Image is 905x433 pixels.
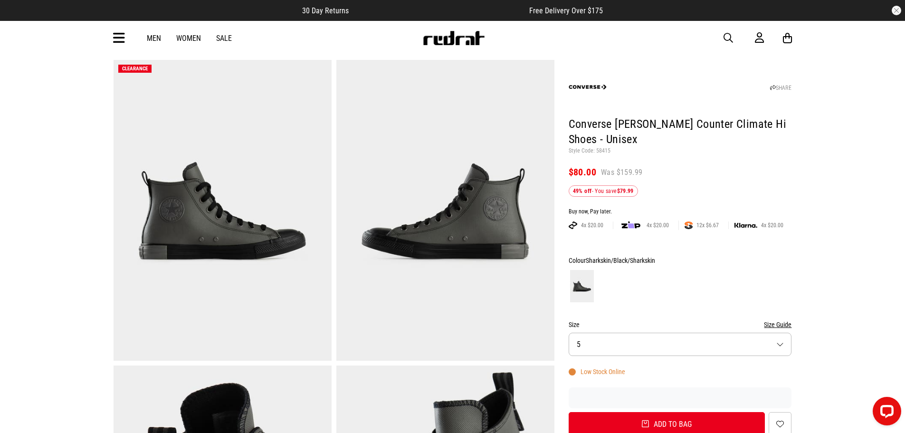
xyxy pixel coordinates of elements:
[570,270,594,302] img: Sharkskin/Black/Sharkskin
[569,147,792,155] p: Style Code: 58415
[122,66,148,72] span: CLEARANCE
[757,221,787,229] span: 4x $20.00
[764,319,791,330] button: Size Guide
[573,188,592,194] b: 49% off
[114,60,332,361] img: Converse Chuck Taylor Counter Climate Hi Shoes - Unisex in Grey
[147,34,161,43] a: Men
[617,188,634,194] b: $79.99
[601,167,642,178] span: Was $159.99
[685,221,693,229] img: SPLITPAY
[621,221,640,230] img: zip
[569,208,792,216] div: Buy now, Pay later.
[569,117,792,147] h1: Converse [PERSON_NAME] Counter Climate Hi Shoes - Unisex
[569,393,792,403] iframe: Customer reviews powered by Trustpilot
[569,368,625,375] div: Low Stock Online
[336,60,554,361] img: Converse Chuck Taylor Counter Climate Hi Shoes - Unisex in Grey
[569,333,792,356] button: 5
[302,6,349,15] span: 30 Day Returns
[734,223,757,228] img: KLARNA
[216,34,232,43] a: Sale
[422,31,485,45] img: Redrat logo
[770,85,791,91] a: SHARE
[865,393,905,433] iframe: LiveChat chat widget
[577,340,581,349] span: 5
[569,255,792,266] div: Colour
[643,221,673,229] span: 4x $20.00
[577,221,607,229] span: 4x $20.00
[569,221,577,229] img: AFTERPAY
[529,6,603,15] span: Free Delivery Over $175
[569,185,638,197] div: - You save
[569,319,792,330] div: Size
[176,34,201,43] a: Women
[586,257,655,264] span: Sharkskin/Black/Sharkskin
[569,166,596,178] span: $80.00
[569,68,607,106] img: Converse
[693,221,723,229] span: 12x $6.67
[368,6,510,15] iframe: Customer reviews powered by Trustpilot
